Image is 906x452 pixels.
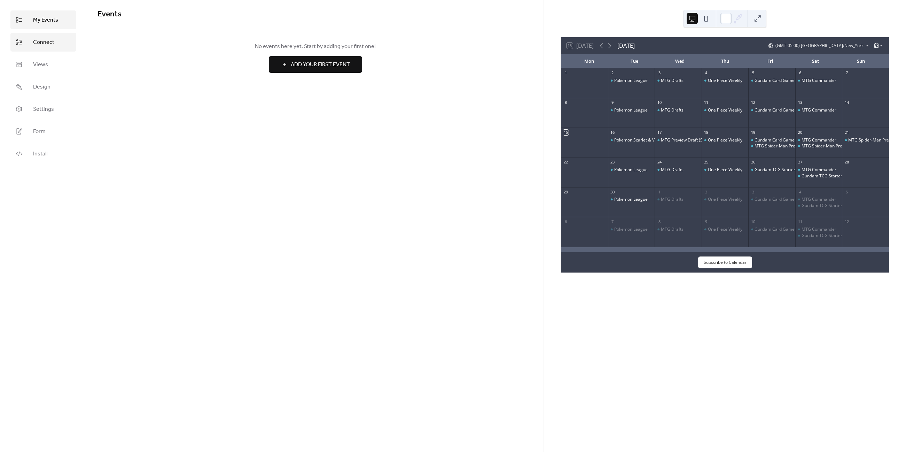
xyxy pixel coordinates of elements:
div: MTG Commander [802,107,836,113]
div: Pokemon League [614,78,648,84]
div: MTG Drafts [655,227,702,232]
div: 26 [750,160,756,165]
div: Pokemon League [608,167,655,173]
div: MTG Commander [802,197,836,202]
div: One Piece Weekly [708,197,742,202]
div: MTG Spider-Man Prerelease [755,143,810,149]
div: Gundam TCG Starter Deck ST-5 Release Event [802,203,891,209]
div: 15 [563,130,568,135]
div: 19 [750,130,756,135]
button: Subscribe to Calendar [698,256,752,268]
div: 2 [704,189,709,194]
span: Form [33,128,46,136]
div: Sun [838,54,883,68]
div: MTG Spider-Man Prerelease [795,143,842,149]
div: Gundam TCG Starter Deck ST-5 Release Event [795,233,842,239]
div: MTG Drafts [655,107,702,113]
div: Gundam Card Game [755,78,795,84]
span: (GMT-05:00) [GEOGRAPHIC_DATA]/New_York [775,44,864,48]
a: Views [10,55,76,74]
a: Settings [10,100,76,118]
div: Gundam Card Game [748,107,795,113]
div: MTG Drafts [655,167,702,173]
div: 22 [563,160,568,165]
div: MTG Commander [802,78,836,84]
div: MTG Spider-Man Prerelease [802,143,857,149]
div: One Piece Weekly [708,137,742,143]
div: Gundam Card Game [748,137,795,143]
div: Pokemon League [608,107,655,113]
a: Design [10,77,76,96]
span: Install [33,150,47,158]
div: MTG Commander [802,137,836,143]
div: MTG Preview Draft (Spider-Man) [661,137,724,143]
div: Fri [748,54,793,68]
div: Gundam Card Game [755,227,795,232]
div: One Piece Weekly [708,167,742,173]
div: MTG Drafts [655,197,702,202]
div: Pokemon League [614,167,648,173]
div: One Piece Weekly [702,227,749,232]
span: Design [33,83,50,91]
div: Gundam Card Game [748,227,795,232]
div: 6 [797,70,803,76]
div: Pokemon League [608,197,655,202]
div: Pokemon League [614,107,648,113]
div: 21 [844,130,849,135]
div: 28 [844,160,849,165]
div: MTG Preview Draft (Spider-Man) [655,137,702,143]
div: 10 [750,219,756,224]
div: 3 [750,189,756,194]
div: Mon [567,54,612,68]
div: MTG Commander [795,227,842,232]
div: 9 [610,100,615,105]
div: Gundam TCG Starter Deck ST-5 Release Event [802,173,891,179]
span: No events here yet. Start by adding your first one! [97,43,533,51]
div: 17 [657,130,662,135]
div: 2 [610,70,615,76]
div: 18 [704,130,709,135]
div: MTG Spider-Man Prerelease [848,137,904,143]
a: Connect [10,33,76,52]
button: Add Your First Event [269,56,362,73]
div: [DATE] [617,41,635,50]
div: Gundam Card Game [755,107,795,113]
span: My Events [33,16,58,24]
div: Pokemon League [614,227,648,232]
span: Settings [33,105,54,114]
div: Wed [657,54,702,68]
div: 11 [797,219,803,224]
div: One Piece Weekly [708,227,742,232]
div: One Piece Weekly [702,78,749,84]
div: Gundam TCG Starter Deck ST-5 Release Event [802,233,891,239]
div: MTG Drafts [661,197,684,202]
div: Pokemon Scarlet & Violet 11 Set Prerelease [608,137,655,143]
div: MTG Drafts [661,107,684,113]
div: MTG Spider-Man Prerelease [842,137,889,143]
a: Add Your First Event [97,56,533,73]
div: One Piece Weekly [702,197,749,202]
div: 1 [563,70,568,76]
div: MTG Drafts [661,167,684,173]
div: One Piece Weekly [702,167,749,173]
div: MTG Commander [802,227,836,232]
div: Thu [702,54,748,68]
div: MTG Commander [795,137,842,143]
span: Add Your First Event [291,61,350,69]
div: 12 [844,219,849,224]
div: 1 [657,189,662,194]
div: 14 [844,100,849,105]
div: Pokemon League [608,227,655,232]
div: Gundam Card Game [748,78,795,84]
span: Events [97,7,122,22]
div: 4 [797,189,803,194]
div: 8 [657,219,662,224]
div: 11 [704,100,709,105]
div: Pokemon League [614,197,648,202]
div: Tue [612,54,657,68]
div: Gundam TCG Starter Deck ST-5 Release Event [795,203,842,209]
div: Pokemon League [608,78,655,84]
div: One Piece Weekly [708,78,742,84]
div: MTG Commander [795,167,842,173]
a: Form [10,122,76,141]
